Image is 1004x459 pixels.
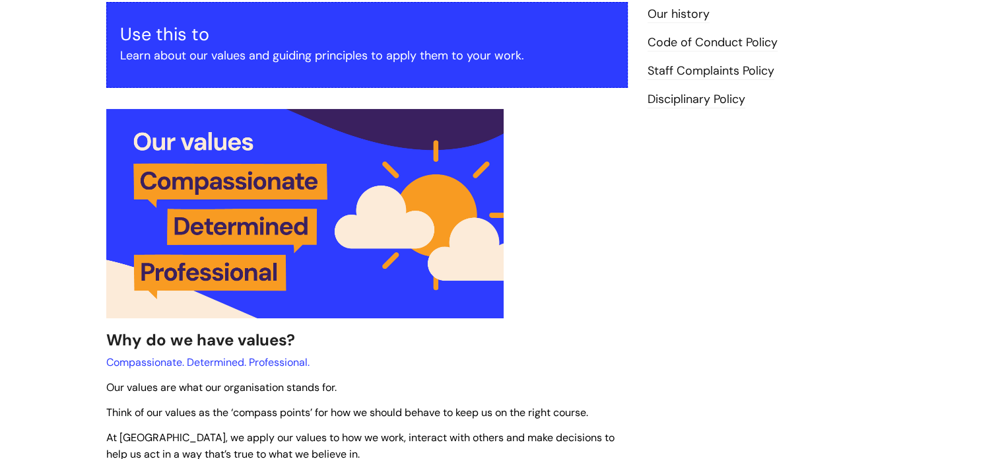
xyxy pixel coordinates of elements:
[648,6,710,23] a: Our history
[106,330,295,350] span: Why do we have values?
[106,380,337,394] span: Our values are what our organisation stands for.
[106,355,310,369] span: Compassionate. Determined. Professional.
[106,109,504,318] img: Our values are compassionate, determined and professional. The image shows a sun partially hidden...
[648,34,778,52] a: Code of Conduct Policy
[648,91,745,108] a: Disciplinary Policy
[120,45,614,66] p: Learn about our values and guiding principles to apply them to your work.
[120,24,614,45] h3: Use this to
[648,63,774,80] a: Staff Complaints Policy
[106,406,588,419] span: Think of our values as the ‘compass points’ for how we should behave to keep us on the right course.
